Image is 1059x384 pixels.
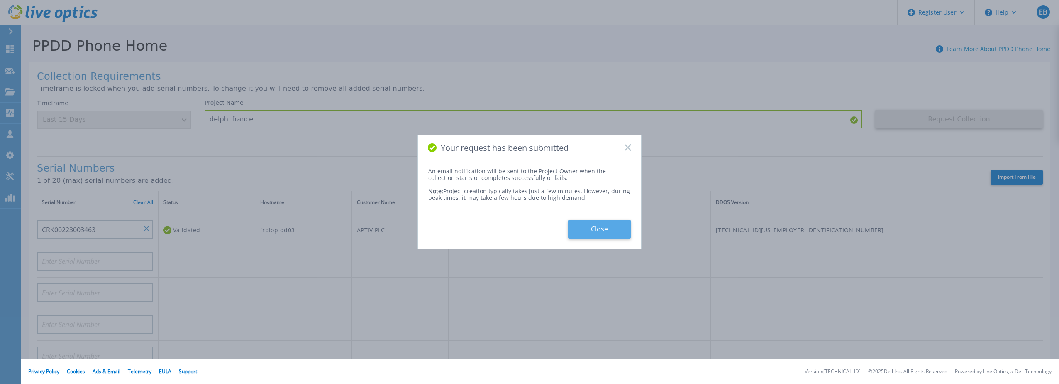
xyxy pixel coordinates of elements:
[441,143,569,153] span: Your request has been submitted
[28,368,59,375] a: Privacy Policy
[955,369,1052,374] li: Powered by Live Optics, a Dell Technology
[179,368,197,375] a: Support
[568,220,631,239] button: Close
[128,368,151,375] a: Telemetry
[805,369,861,374] li: Version: [TECHNICAL_ID]
[67,368,85,375] a: Cookies
[428,168,631,181] div: An email notification will be sent to the Project Owner when the collection starts or completes s...
[93,368,120,375] a: Ads & Email
[428,187,443,195] span: Note:
[868,369,947,374] li: © 2025 Dell Inc. All Rights Reserved
[159,368,171,375] a: EULA
[428,181,631,201] div: Project creation typically takes just a few minutes. However, during peak times, it may take a fe...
